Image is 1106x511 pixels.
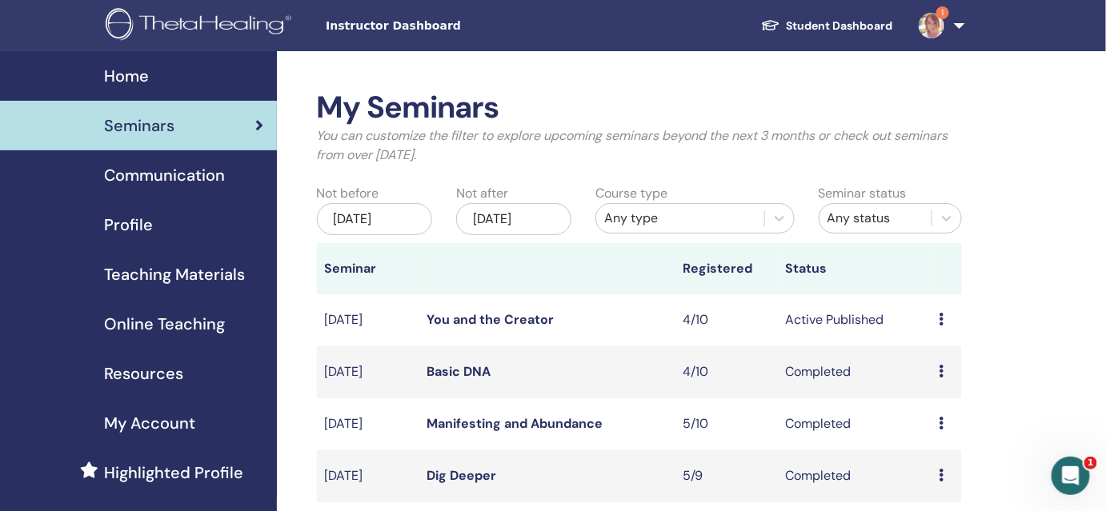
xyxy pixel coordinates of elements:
[675,294,778,346] td: 4/10
[427,363,491,380] a: Basic DNA
[827,209,924,228] div: Any status
[317,90,963,126] h2: My Seminars
[317,243,419,294] th: Seminar
[748,11,906,41] a: Student Dashboard
[456,203,571,235] div: [DATE]
[104,262,245,286] span: Teaching Materials
[778,398,932,450] td: Completed
[604,209,756,228] div: Any type
[317,294,419,346] td: [DATE]
[778,243,932,294] th: Status
[936,6,949,19] span: 1
[675,243,778,294] th: Registered
[427,467,497,484] a: Dig Deeper
[317,450,419,502] td: [DATE]
[595,184,667,203] label: Course type
[104,163,225,187] span: Communication
[104,64,149,88] span: Home
[317,346,419,398] td: [DATE]
[104,114,174,138] span: Seminars
[778,346,932,398] td: Completed
[778,450,932,502] td: Completed
[104,461,243,485] span: Highlighted Profile
[1084,457,1097,469] span: 1
[317,126,963,165] p: You can customize the filter to explore upcoming seminars beyond the next 3 months or check out s...
[675,398,778,450] td: 5/10
[326,18,566,34] span: Instructor Dashboard
[104,312,225,336] span: Online Teaching
[104,213,153,237] span: Profile
[104,361,183,385] span: Resources
[106,8,297,44] img: logo.png
[456,184,508,203] label: Not after
[427,311,555,328] a: You and the Creator
[675,450,778,502] td: 5/9
[761,18,780,32] img: graduation-cap-white.svg
[778,294,932,346] td: Active Published
[317,203,432,235] div: [DATE]
[427,415,603,432] a: Manifesting and Abundance
[317,398,419,450] td: [DATE]
[317,184,379,203] label: Not before
[675,346,778,398] td: 4/10
[819,184,907,203] label: Seminar status
[919,13,944,38] img: default.jpg
[104,411,195,435] span: My Account
[1052,457,1090,495] iframe: Intercom live chat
